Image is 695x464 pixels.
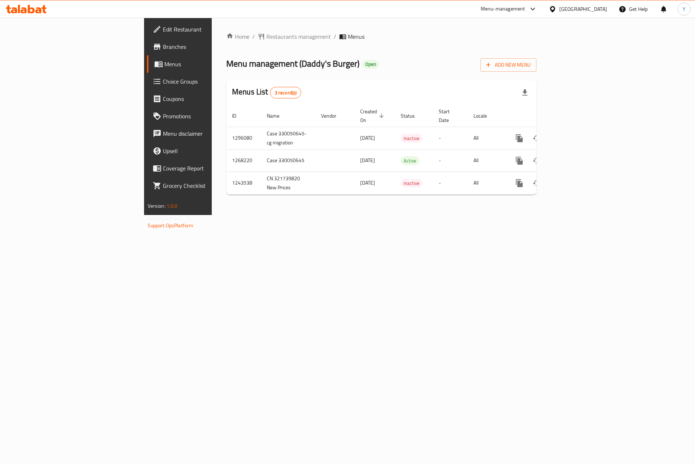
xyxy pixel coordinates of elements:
span: Add New Menu [486,60,531,69]
span: [DATE] [360,156,375,165]
span: Version: [148,201,165,211]
span: Get support on: [148,214,181,223]
span: Restaurants management [266,32,331,41]
span: 1.0.0 [167,201,178,211]
th: Actions [505,105,586,127]
span: Active [401,157,419,165]
td: All [468,127,505,149]
span: Status [401,111,424,120]
span: Upsell [163,147,254,155]
div: Open [362,60,379,69]
button: Change Status [528,152,546,169]
a: Edit Restaurant [147,21,260,38]
a: Support.OpsPlatform [148,221,194,230]
button: Change Status [528,174,546,192]
span: Inactive [401,179,422,187]
li: / [334,32,336,41]
span: Menu disclaimer [163,129,254,138]
span: Coverage Report [163,164,254,173]
a: Choice Groups [147,73,260,90]
span: Vendor [321,111,346,120]
span: Menu management ( Daddy's Burger ) [226,55,359,72]
a: Coverage Report [147,160,260,177]
span: [DATE] [360,178,375,187]
td: - [433,172,468,194]
span: [DATE] [360,133,375,143]
span: Created On [360,107,386,125]
td: - [433,127,468,149]
span: Edit Restaurant [163,25,254,34]
span: Locale [473,111,496,120]
a: Menu disclaimer [147,125,260,142]
div: Active [401,156,419,165]
td: All [468,149,505,172]
td: - [433,149,468,172]
a: Menus [147,55,260,73]
div: [GEOGRAPHIC_DATA] [559,5,607,13]
button: more [511,152,528,169]
a: Branches [147,38,260,55]
span: ID [232,111,246,120]
span: Name [267,111,289,120]
button: more [511,174,528,192]
a: Grocery Checklist [147,177,260,194]
span: Open [362,61,379,67]
div: Export file [516,84,534,101]
a: Upsell [147,142,260,160]
a: Coupons [147,90,260,107]
span: Branches [163,42,254,51]
a: Restaurants management [258,32,331,41]
span: Choice Groups [163,77,254,86]
button: Add New Menu [480,58,536,72]
span: Grocery Checklist [163,181,254,190]
div: Total records count [270,87,302,98]
span: 3 record(s) [270,89,301,96]
div: Menu-management [481,5,525,13]
span: Coupons [163,94,254,103]
a: Promotions [147,107,260,125]
nav: breadcrumb [226,32,536,41]
h2: Menus List [232,87,301,98]
td: Case 330050645-cg migration [261,127,315,149]
span: Menus [164,60,254,68]
span: Menus [348,32,365,41]
td: CN 321739820 New Prices [261,172,315,194]
button: Change Status [528,130,546,147]
span: Inactive [401,134,422,143]
button: more [511,130,528,147]
span: Y [683,5,686,13]
td: Case 330050645 [261,149,315,172]
span: Promotions [163,112,254,121]
table: enhanced table [226,105,586,195]
span: Start Date [439,107,459,125]
td: All [468,172,505,194]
